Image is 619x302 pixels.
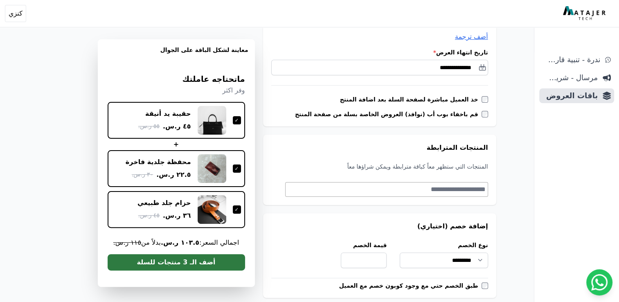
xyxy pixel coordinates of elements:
[108,86,245,95] p: وفر اكثر
[542,72,598,83] span: مرسال - شريط دعاية
[271,143,488,153] h3: المنتجات المترابطة
[5,5,26,22] button: كنزي
[108,74,245,86] h3: ماتحتاجه عاملتك
[156,170,191,180] span: ٢٢.٥ ر.س.
[137,198,191,207] div: حزام جلد طبيعي
[341,241,387,249] label: قيمة الخصم
[113,239,141,246] s: ١١٥ ر.س.
[126,158,191,167] div: محفظة جلدية فاخرة
[9,9,23,18] span: كنزي
[339,282,482,290] label: طبق الخصم حتي مع وجود كوبون خصم مع العميل
[108,254,245,270] button: أضف الـ 3 منتجات للسلة
[455,33,488,41] span: أضف ترجمة
[400,241,488,249] label: نوع الخصم
[286,185,486,194] textarea: Search
[137,257,215,267] span: أضف الـ 3 منتجات للسلة
[542,90,598,101] span: باقات العروض
[138,122,160,131] span: ٥٥ ر.س.
[108,140,245,149] div: +
[104,46,248,64] h3: معاينة لشكل الباقة على الجوال
[161,239,199,246] b: ١٠٣.٥ ر.س.
[198,195,226,224] img: حزام جلد طبيعي
[271,48,488,56] label: تاريخ انتهاء العرض
[542,54,600,65] span: ندرة - تنبية قارب علي النفاذ
[198,154,226,183] img: محفظة جلدية فاخرة
[138,211,160,220] span: ٤٥ ر.س.
[163,211,191,221] span: ٣٦ ر.س.
[295,110,482,118] label: قم باخفاء بوب أب (نوافذ) العروض الخاصة بسلة من صفحة المنتج
[340,95,482,104] label: خذ العميل مباشرة لصفحة السلة بعد اضافة المنتج
[455,32,488,42] button: أضف ترجمة
[271,221,488,231] h3: إضافة خصم (اختياري)
[163,122,191,131] span: ٤٥ ر.س.
[271,162,488,171] p: المنتجات التي ستظهر معاً كباقة مترابطة ويمكن شراؤها معاً
[198,106,226,135] img: حقيبة يد أنيقة
[132,170,153,179] span: ٣٠ ر.س.
[108,238,245,248] span: اجمالي السعر: بدلاً من
[563,6,608,21] img: MatajerTech Logo
[145,109,191,118] div: حقيبة يد أنيقة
